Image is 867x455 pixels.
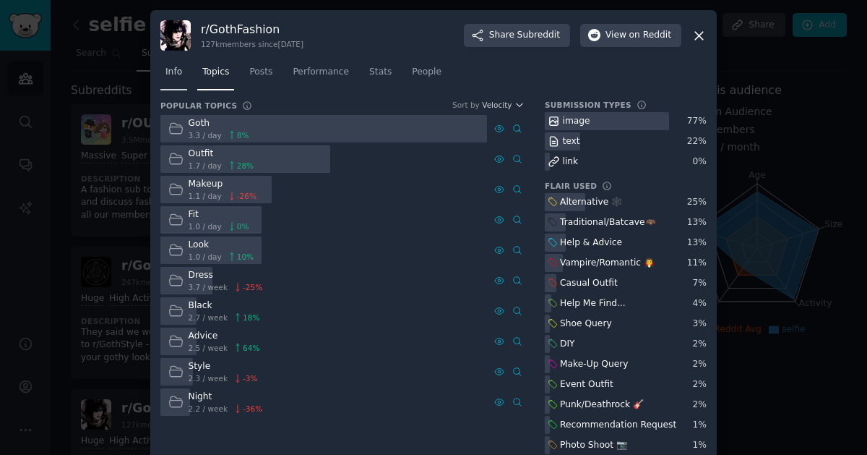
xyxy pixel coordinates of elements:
div: 2 % [693,358,707,371]
span: Posts [249,66,272,79]
div: 4 % [693,297,707,310]
a: Topics [197,61,234,90]
div: 2 % [693,378,707,391]
div: 7 % [693,277,707,290]
div: Black [189,299,260,312]
div: 1 % [693,439,707,452]
div: 13 % [687,237,707,250]
img: GothFashion [160,20,191,51]
div: 127k members since [DATE] [201,39,303,49]
div: Style [189,360,258,373]
div: 13 % [687,216,707,229]
span: Share [489,29,560,42]
div: Photo Shoot 📷 [560,439,627,452]
div: Vampire/Romantic 🧛 [560,257,655,270]
h3: Submission Types [545,100,631,110]
div: Event Outfit [560,378,613,391]
span: 1.0 / day [189,252,222,262]
div: Sort by [452,100,480,110]
span: 3.3 / day [189,130,222,140]
div: Advice [189,330,260,343]
button: Velocity [482,100,525,110]
div: 1 % [693,419,707,432]
div: Help Me Find... [560,297,626,310]
a: Stats [364,61,397,90]
div: Look [189,239,254,252]
span: -3 % [243,373,257,383]
span: Topics [202,66,229,79]
div: image [563,115,590,128]
div: 11 % [687,257,707,270]
span: -36 % [243,404,262,414]
button: ShareSubreddit [464,24,570,47]
button: Viewon Reddit [580,24,681,47]
span: View [605,29,671,42]
span: People [412,66,441,79]
span: 1.7 / day [189,161,222,171]
span: on Reddit [629,29,671,42]
div: Night [189,391,263,404]
div: 22 % [687,135,707,148]
span: 10 % [237,252,254,262]
a: Posts [244,61,277,90]
span: 8 % [237,130,249,140]
span: Stats [369,66,392,79]
div: Recommendation Request [560,419,676,432]
span: -26 % [237,191,256,201]
span: 1.1 / day [189,191,222,201]
div: Makeup [189,178,256,191]
h3: Flair Used [545,181,597,191]
span: -25 % [243,282,262,292]
div: 2 % [693,338,707,351]
span: 64 % [243,343,259,353]
div: Fit [189,208,249,221]
span: 2.5 / week [189,343,228,353]
a: Info [160,61,187,90]
div: 77 % [687,115,707,128]
span: 18 % [243,312,259,323]
span: 2.7 / week [189,312,228,323]
div: DIY [560,338,575,351]
span: Info [165,66,182,79]
div: Dress [189,269,263,282]
span: Performance [293,66,349,79]
span: 2.2 / week [189,404,228,414]
span: Velocity [482,100,512,110]
div: Casual Outfit [560,277,618,290]
div: Alternative 🕸️ [560,196,622,209]
span: 0 % [237,221,249,231]
div: 2 % [693,399,707,412]
div: Traditional/Batcave🦇 [560,216,656,229]
span: 2.3 / week [189,373,228,383]
h3: Popular Topics [160,101,237,111]
div: Punk/Deathrock 🎸 [560,399,644,412]
div: 25 % [687,196,707,209]
a: Performance [288,61,354,90]
div: Goth [189,117,249,130]
span: 28 % [237,161,254,171]
span: Subreddit [517,29,560,42]
div: Make-Up Query [560,358,629,371]
h3: r/ GothFashion [201,22,303,37]
div: link [563,156,579,169]
div: Shoe Query [560,318,612,331]
div: Outfit [189,148,254,161]
div: text [563,135,580,148]
div: 0 % [693,156,707,169]
span: 3.7 / week [189,282,228,292]
div: Help & Advice [560,237,622,250]
span: 1.0 / day [189,221,222,231]
a: People [407,61,447,90]
div: 3 % [693,318,707,331]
